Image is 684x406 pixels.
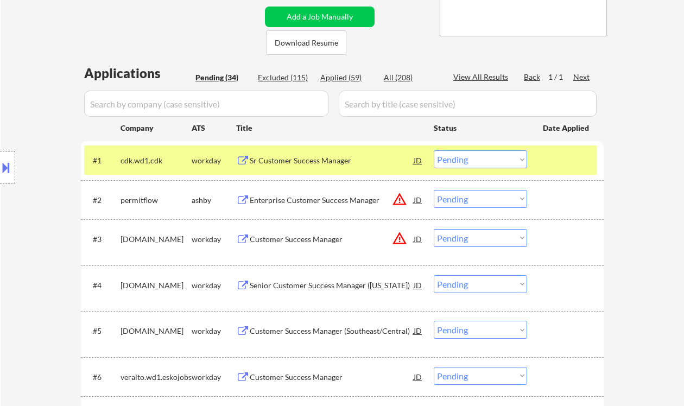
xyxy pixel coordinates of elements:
div: Enterprise Customer Success Manager [250,195,414,206]
button: Download Resume [266,30,346,55]
div: JD [413,229,423,249]
div: Status [434,118,527,137]
div: Customer Success Manager [250,234,414,245]
div: workday [192,372,236,383]
input: Search by company (case sensitive) [84,91,328,117]
div: workday [192,280,236,291]
div: #5 [93,326,112,337]
div: Next [573,72,591,83]
button: warning_amber [392,192,407,207]
div: All (208) [384,72,438,83]
div: [DOMAIN_NAME] [121,326,192,337]
div: View All Results [453,72,511,83]
div: ATS [192,123,236,134]
div: [DOMAIN_NAME] [121,280,192,291]
div: Senior Customer Success Manager ([US_STATE]) [250,280,414,291]
div: workday [192,155,236,166]
div: JD [413,321,423,340]
div: JD [413,190,423,210]
div: JD [413,275,423,295]
div: Back [524,72,541,83]
button: Add a Job Manually [265,7,375,27]
div: Pending (34) [195,72,250,83]
div: Sr Customer Success Manager [250,155,414,166]
div: Customer Success Manager [250,372,414,383]
div: #6 [93,372,112,383]
div: Customer Success Manager (Southeast/Central) [250,326,414,337]
div: Applied (59) [320,72,375,83]
button: warning_amber [392,231,407,246]
div: Excluded (115) [258,72,312,83]
div: Title [236,123,423,134]
div: workday [192,326,236,337]
div: #4 [93,280,112,291]
div: veralto.wd1.eskojobs [121,372,192,383]
div: ashby [192,195,236,206]
div: workday [192,234,236,245]
div: JD [413,150,423,170]
input: Search by title (case sensitive) [339,91,597,117]
div: 1 / 1 [548,72,573,83]
div: JD [413,367,423,386]
div: Date Applied [543,123,591,134]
